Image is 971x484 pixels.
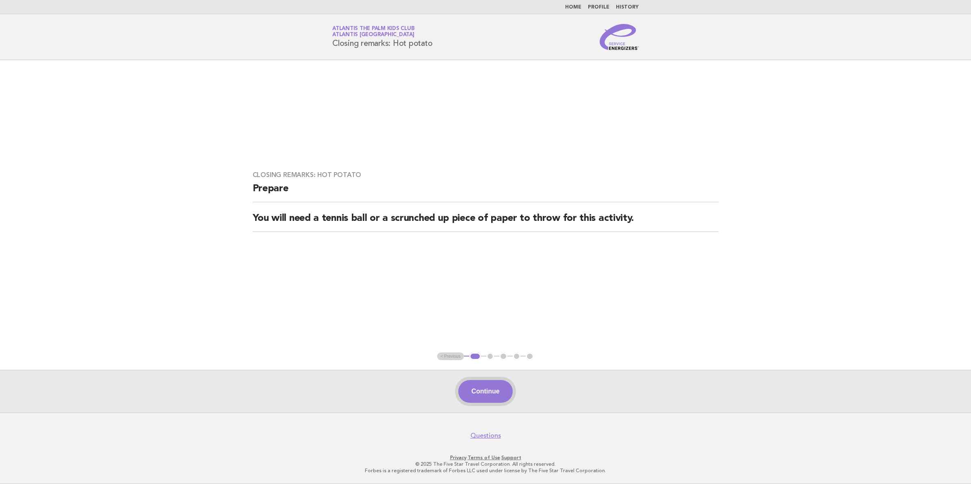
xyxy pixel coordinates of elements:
h2: You will need a tennis ball or a scrunched up piece of paper to throw for this activity. [253,212,719,232]
a: Terms of Use [468,455,500,460]
a: Privacy [450,455,466,460]
p: © 2025 The Five Star Travel Corporation. All rights reserved. [237,461,734,467]
a: Questions [470,432,501,440]
a: Atlantis The Palm Kids ClubAtlantis [GEOGRAPHIC_DATA] [332,26,414,37]
a: History [616,5,639,10]
button: Continue [458,380,512,403]
h2: Prepare [253,182,719,202]
span: Atlantis [GEOGRAPHIC_DATA] [332,32,414,38]
button: 1 [469,352,481,361]
p: Forbes is a registered trademark of Forbes LLC used under license by The Five Star Travel Corpora... [237,467,734,474]
a: Support [501,455,521,460]
img: Service Energizers [600,24,639,50]
a: Profile [588,5,609,10]
h1: Closing remarks: Hot potato [332,26,432,48]
h3: Closing remarks: Hot potato [253,171,719,179]
a: Home [565,5,581,10]
p: · · [237,454,734,461]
